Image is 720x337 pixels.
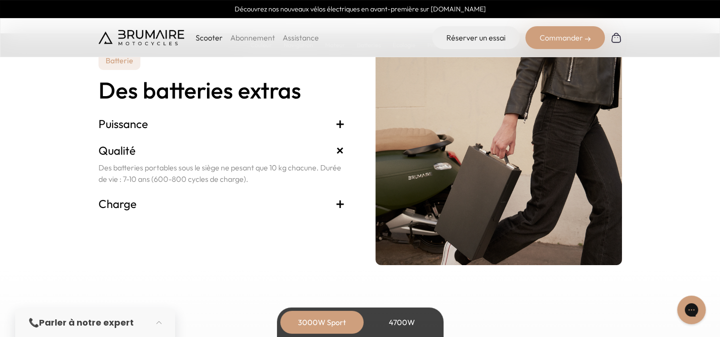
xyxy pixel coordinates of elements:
[375,51,622,265] img: brumaire-batteries.png
[432,26,520,49] a: Réserver un essai
[525,26,605,49] div: Commander
[196,32,223,43] p: Scooter
[99,116,345,131] h3: Puissance
[99,30,184,45] img: Brumaire Motocycles
[331,142,349,159] span: +
[283,33,319,42] a: Assistance
[672,292,710,327] iframe: Gorgias live chat messenger
[364,311,440,334] div: 4700W
[99,143,345,158] h3: Qualité
[284,311,360,334] div: 3000W Sport
[335,196,345,211] span: +
[99,78,345,103] h2: Des batteries extras
[585,36,591,42] img: right-arrow-2.png
[99,51,140,70] p: Batterie
[99,162,345,185] p: Des batteries portables sous le siège ne pesant que 10 kg chacune. Durée de vie : 7-10 ans (600-8...
[99,196,345,211] h3: Charge
[335,116,345,131] span: +
[230,33,275,42] a: Abonnement
[611,32,622,43] img: Panier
